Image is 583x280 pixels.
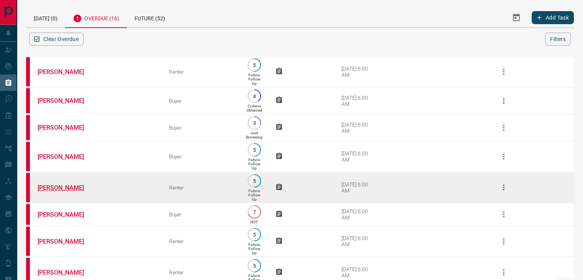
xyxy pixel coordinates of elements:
[248,158,260,170] p: Future Follow Up
[342,122,374,134] div: [DATE] 6:00 AM
[251,209,257,215] p: 7
[26,204,30,225] div: property.ca
[545,33,571,46] button: Filters
[251,147,257,153] p: 5
[169,98,233,104] div: Buyer
[26,8,65,27] div: [DATE] (0)
[38,153,95,160] a: [PERSON_NAME]
[38,269,95,276] a: [PERSON_NAME]
[38,124,95,131] a: [PERSON_NAME]
[169,153,233,160] div: Buyer
[169,211,233,217] div: Buyer
[507,8,526,27] button: Select Date Range
[251,263,257,268] p: 5
[342,235,374,247] div: [DATE] 6:00 AM
[251,178,257,184] p: 5
[246,131,263,139] p: Just Browsing
[342,208,374,221] div: [DATE] 6:00 AM
[38,97,95,104] a: [PERSON_NAME]
[26,115,30,140] div: property.ca
[342,266,374,278] div: [DATE] 6:00 AM
[342,150,374,163] div: [DATE] 6:00 AM
[127,8,173,27] div: Future (52)
[26,142,30,171] div: property.ca
[532,11,574,24] button: Add Task
[251,62,257,68] p: 5
[38,211,95,218] a: [PERSON_NAME]
[248,73,260,86] p: Future Follow Up
[26,57,30,86] div: property.ca
[65,8,127,28] div: Overdue (16)
[169,125,233,131] div: Buyer
[38,68,95,76] a: [PERSON_NAME]
[251,120,257,126] p: 3
[169,69,233,75] div: Renter
[26,173,30,202] div: property.ca
[248,189,260,201] p: Future Follow Up
[169,238,233,244] div: Renter
[342,66,374,78] div: [DATE] 6:00 AM
[29,33,84,46] button: Clear Overdue
[38,238,95,245] a: [PERSON_NAME]
[250,220,258,224] p: HOT
[169,269,233,275] div: Renter
[38,184,95,191] a: [PERSON_NAME]
[248,242,260,255] p: Future Follow Up
[342,181,374,194] div: [DATE] 6:00 AM
[251,93,257,99] p: 4
[251,232,257,237] p: 5
[26,227,30,256] div: property.ca
[246,104,262,112] p: Criteria Obtained
[342,95,374,107] div: [DATE] 6:00 AM
[26,88,30,113] div: property.ca
[169,184,233,191] div: Renter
